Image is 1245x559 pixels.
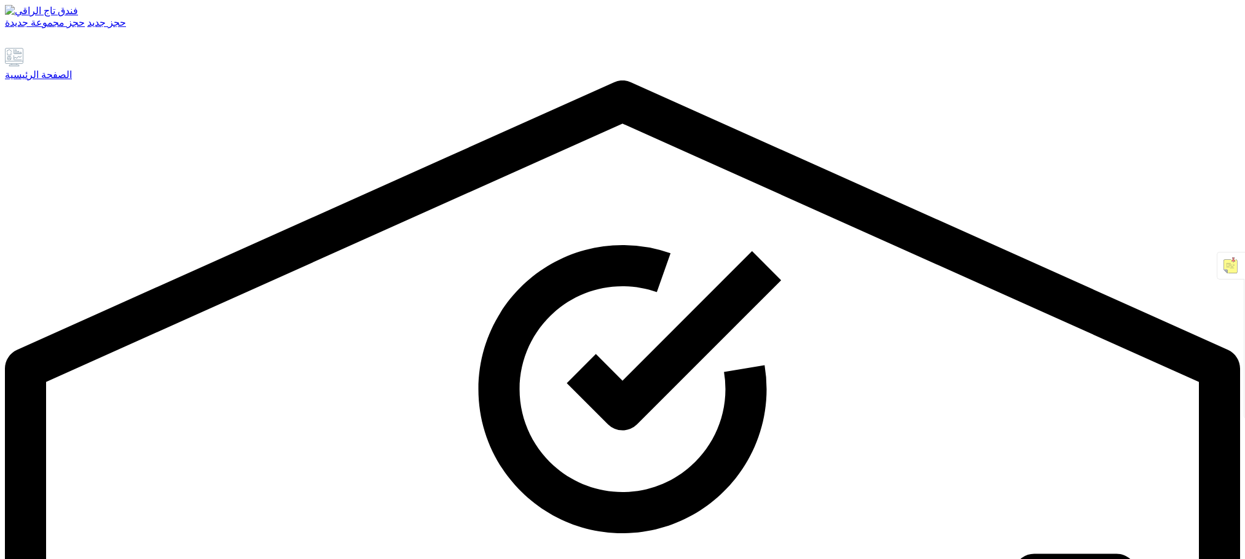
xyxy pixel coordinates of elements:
[5,37,21,47] a: يدعم
[5,69,72,80] font: الصفحة الرئيسية
[5,17,85,28] a: حجز مجموعة جديدة
[23,37,39,47] a: إعدادات
[5,5,78,17] img: فندق تاج الراقي
[87,17,126,28] a: حجز جديد
[42,37,56,47] a: تعليقات الموظفين
[5,48,1240,80] a: الصفحة الرئيسية
[5,5,1240,17] a: فندق تاج الراقي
